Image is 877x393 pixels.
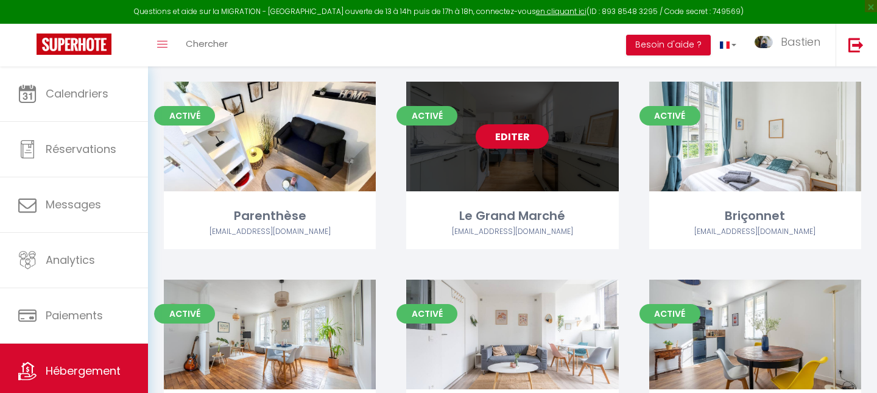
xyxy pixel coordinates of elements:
span: Activé [154,304,215,324]
span: Hébergement [46,363,121,378]
a: Editer [719,322,792,347]
span: Activé [396,106,457,126]
button: Besoin d'aide ? [626,35,711,55]
div: Airbnb [164,226,376,238]
div: Airbnb [649,226,861,238]
span: Activé [639,304,700,324]
a: Editer [476,322,549,347]
span: Messages [46,197,101,212]
a: ... Bastien [745,24,836,66]
a: Chercher [177,24,237,66]
a: Editer [233,322,306,347]
span: Activé [154,106,215,126]
span: Calendriers [46,86,108,101]
div: Briçonnet [649,207,861,225]
button: Open LiveChat chat widget [10,5,46,41]
div: Airbnb [406,226,618,238]
img: Super Booking [37,34,111,55]
img: logout [848,37,864,52]
a: en cliquant ici [536,6,586,16]
span: Activé [396,304,457,324]
span: Réservations [46,141,116,157]
span: Analytics [46,252,95,267]
div: Le Grand Marché [406,207,618,225]
span: Bastien [781,34,820,49]
span: Paiements [46,308,103,323]
span: Chercher [186,37,228,50]
img: ... [755,36,773,48]
a: Editer [719,124,792,149]
span: Activé [639,106,700,126]
a: Editer [476,124,549,149]
a: Editer [233,124,306,149]
div: Parenthèse [164,207,376,225]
